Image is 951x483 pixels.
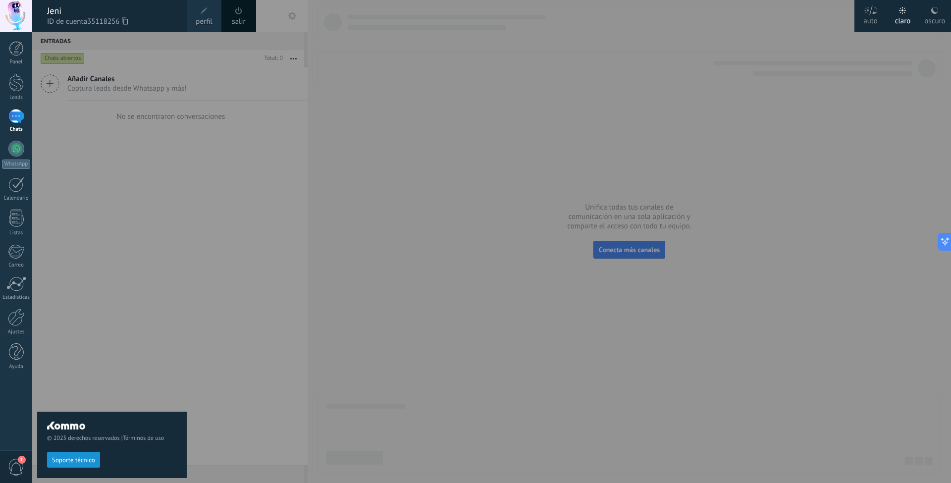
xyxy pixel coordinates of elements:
[2,364,31,370] div: Ayuda
[2,160,30,169] div: WhatsApp
[2,329,31,335] div: Ajustes
[2,59,31,65] div: Panel
[895,6,911,32] div: claro
[863,6,878,32] div: auto
[47,434,177,442] span: © 2025 derechos reservados |
[232,16,245,27] a: salir
[123,434,164,442] a: Términos de uso
[924,6,945,32] div: oscuro
[47,5,177,16] div: Jeni
[2,230,31,236] div: Listas
[196,16,212,27] span: perfil
[47,452,100,468] button: Soporte técnico
[52,457,95,464] span: Soporte técnico
[47,456,100,463] a: Soporte técnico
[47,16,177,27] span: ID de cuenta
[2,294,31,301] div: Estadísticas
[2,126,31,133] div: Chats
[2,195,31,202] div: Calendario
[18,456,26,464] span: 1
[2,95,31,101] div: Leads
[2,262,31,268] div: Correo
[87,16,128,27] span: 35118256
